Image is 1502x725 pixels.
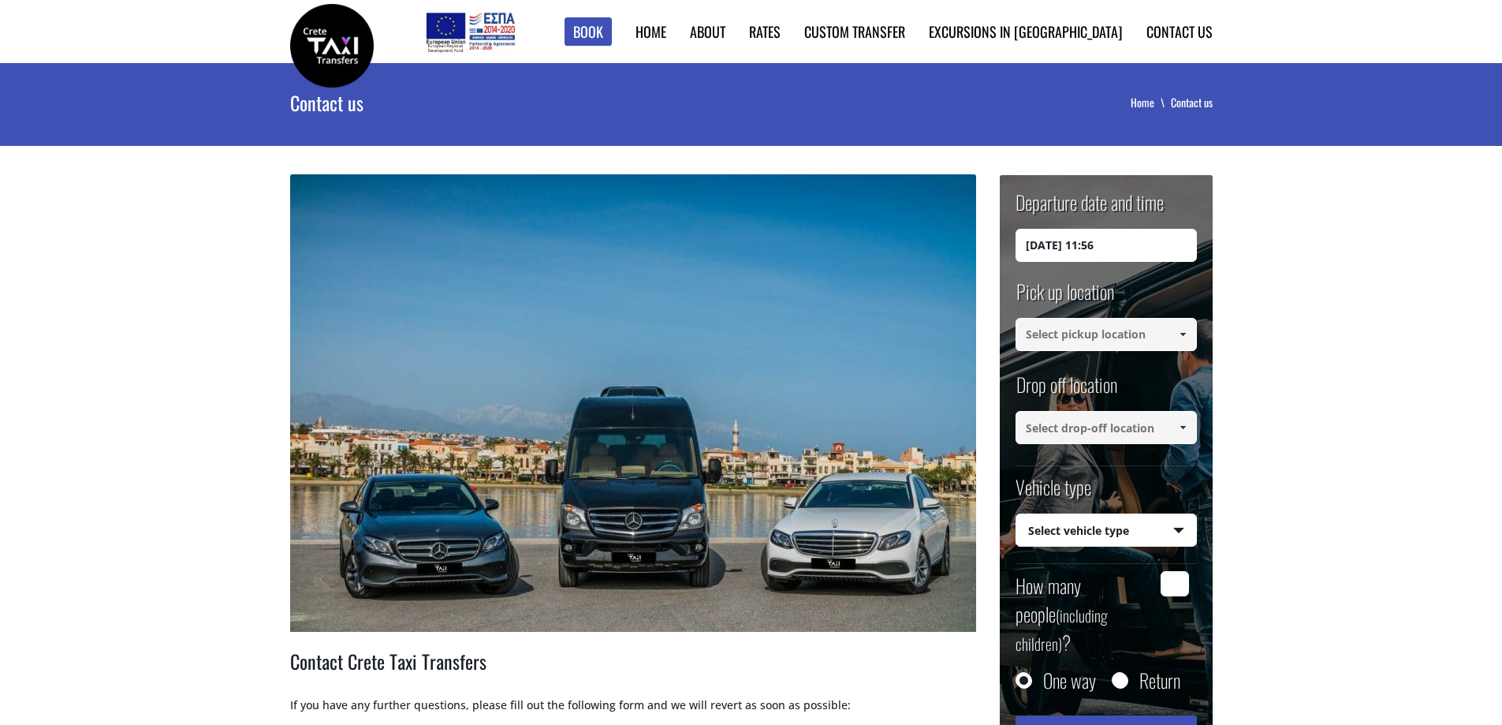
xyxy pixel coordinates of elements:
[1139,672,1180,688] label: Return
[423,8,517,55] img: e-bannersEUERDF180X90.jpg
[749,21,781,42] a: Rates
[804,21,905,42] a: Custom Transfer
[1016,473,1091,514] label: Vehicle type
[1016,371,1117,411] label: Drop off location
[1016,604,1108,656] small: (including children)
[1169,318,1195,351] a: Show All Items
[1016,189,1164,229] label: Departure date and time
[1169,411,1195,444] a: Show All Items
[635,21,666,42] a: Home
[1171,95,1213,110] li: Contact us
[290,174,976,632] img: Book a transfer in Crete. Offering Taxi, Mini Van and Mini Bus transfer services in Crete
[929,21,1123,42] a: Excursions in [GEOGRAPHIC_DATA]
[1016,318,1197,351] input: Select pickup location
[565,17,612,47] a: Book
[1043,672,1096,688] label: One way
[1016,514,1196,547] span: Select vehicle type
[290,36,374,52] a: Crete Taxi Transfers | Contact Crete Taxi Transfers | Crete Taxi Transfers
[1016,411,1197,444] input: Select drop-off location
[1016,278,1114,318] label: Pick up location
[1146,21,1213,42] a: Contact us
[290,4,374,88] img: Crete Taxi Transfers | Contact Crete Taxi Transfers | Crete Taxi Transfers
[1131,94,1171,110] a: Home
[1016,571,1152,656] label: How many people ?
[290,63,725,142] h1: Contact us
[690,21,725,42] a: About
[290,648,976,697] h2: Contact Crete Taxi Transfers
